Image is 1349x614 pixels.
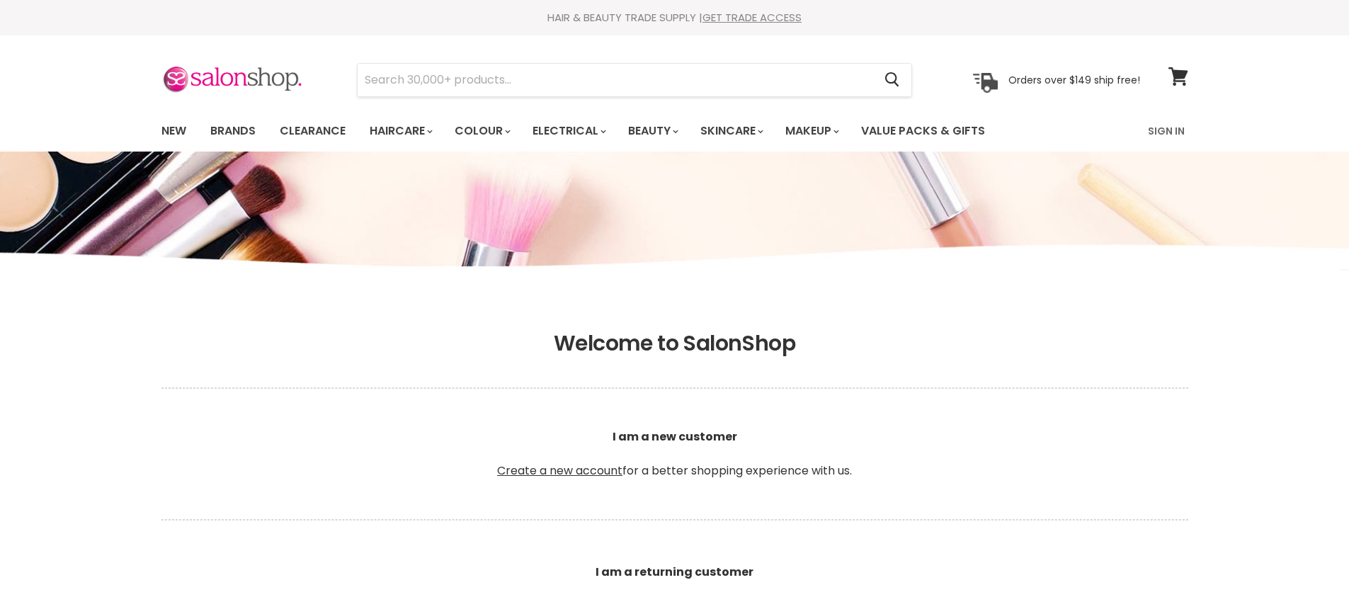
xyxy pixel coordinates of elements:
ul: Main menu [151,110,1068,152]
input: Search [358,64,874,96]
a: Makeup [775,116,848,146]
button: Search [874,64,911,96]
a: Sign In [1139,116,1193,146]
a: Create a new account [497,462,622,479]
p: for a better shopping experience with us. [161,394,1188,513]
a: New [151,116,197,146]
b: I am a new customer [613,428,737,445]
a: Colour [444,116,519,146]
a: GET TRADE ACCESS [702,10,802,25]
a: Brands [200,116,266,146]
a: Haircare [359,116,441,146]
b: I am a returning customer [596,564,753,580]
div: HAIR & BEAUTY TRADE SUPPLY | [144,11,1206,25]
a: Clearance [269,116,356,146]
nav: Main [144,110,1206,152]
a: Beauty [617,116,687,146]
form: Product [357,63,912,97]
a: Skincare [690,116,772,146]
p: Orders over $149 ship free! [1008,73,1140,86]
h1: Welcome to SalonShop [161,331,1188,356]
a: Electrical [522,116,615,146]
a: Value Packs & Gifts [850,116,996,146]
